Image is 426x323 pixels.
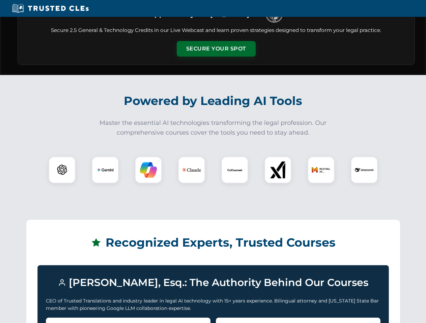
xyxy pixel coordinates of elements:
[182,160,201,179] img: Claude Logo
[46,297,380,312] p: CEO of Trusted Translations and industry leader in legal AI technology with 15+ years experience....
[10,3,91,13] img: Trusted CLEs
[97,161,114,178] img: Gemini Logo
[264,156,291,183] div: xAI
[177,41,256,57] button: Secure Your Spot
[178,156,205,183] div: Claude
[140,161,157,178] img: Copilot Logo
[351,156,378,183] div: DeepSeek
[37,231,389,254] h2: Recognized Experts, Trusted Courses
[221,156,248,183] div: CoCounsel
[49,156,76,183] div: ChatGPT
[355,160,374,179] img: DeepSeek Logo
[269,161,286,178] img: xAI Logo
[312,160,331,179] img: Mistral AI Logo
[135,156,162,183] div: Copilot
[92,156,119,183] div: Gemini
[26,27,406,34] p: Secure 2.5 General & Technology Credits in our Live Webcast and learn proven strategies designed ...
[95,118,331,138] p: Master the essential AI technologies transforming the legal profession. Our comprehensive courses...
[308,156,335,183] div: Mistral AI
[26,89,400,113] h2: Powered by Leading AI Tools
[46,274,380,292] h3: [PERSON_NAME], Esq.: The Authority Behind Our Courses
[226,161,243,178] img: CoCounsel Logo
[52,160,72,180] img: ChatGPT Logo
